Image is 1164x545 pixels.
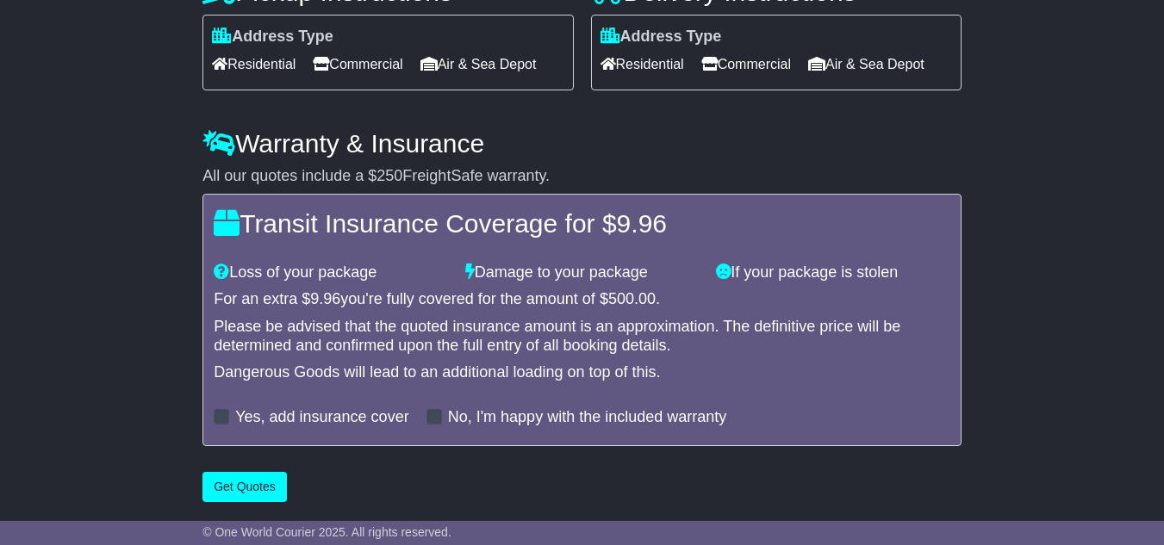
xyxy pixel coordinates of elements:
div: For an extra $ you're fully covered for the amount of $ . [214,290,950,309]
span: Commercial [701,51,791,77]
h4: Warranty & Insurance [202,129,962,158]
span: Commercial [313,51,402,77]
label: Yes, add insurance cover [235,408,408,427]
span: 9.96 [310,290,340,307]
button: Get Quotes [202,472,287,502]
div: Dangerous Goods will lead to an additional loading on top of this. [214,363,950,382]
span: 9.96 [617,209,667,238]
div: Damage to your package [457,263,708,282]
div: If your package is stolen [707,263,959,282]
label: No, I'm happy with the included warranty [448,408,727,427]
span: © One World Courier 2025. All rights reserved. [202,525,451,539]
label: Address Type [212,28,333,46]
span: Residential [212,51,296,77]
span: 250 [377,167,402,184]
span: Residential [601,51,684,77]
div: Loss of your package [205,263,457,282]
span: Air & Sea Depot [808,51,924,77]
h4: Transit Insurance Coverage for $ [214,209,950,238]
span: 500.00 [608,290,656,307]
div: All our quotes include a $ FreightSafe warranty. [202,167,962,186]
span: Air & Sea Depot [420,51,537,77]
div: Please be advised that the quoted insurance amount is an approximation. The definitive price will... [214,318,950,355]
label: Address Type [601,28,722,46]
